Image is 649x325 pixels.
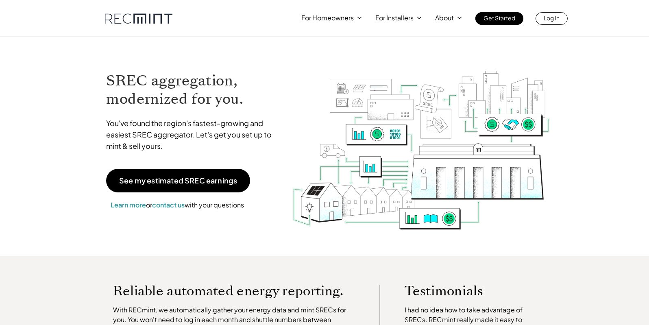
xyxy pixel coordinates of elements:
a: See my estimated SREC earnings [106,169,250,192]
a: Learn more [111,201,146,209]
p: Get Started [483,12,515,24]
p: You've found the region's fastest-growing and easiest SREC aggregator. Let's get you set up to mi... [106,118,279,152]
p: About [435,12,454,24]
a: Log In [536,12,568,25]
p: Log In [544,12,560,24]
img: RECmint value cycle [292,49,551,232]
p: See my estimated SREC earnings [119,177,237,184]
a: contact us [152,201,185,209]
p: For Installers [375,12,414,24]
p: Testimonials [405,285,526,297]
p: For Homeowners [301,12,354,24]
p: Reliable automated energy reporting. [113,285,355,297]
h1: SREC aggregation, modernized for you. [106,72,279,108]
a: Get Started [475,12,523,25]
p: or with your questions [106,200,248,210]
